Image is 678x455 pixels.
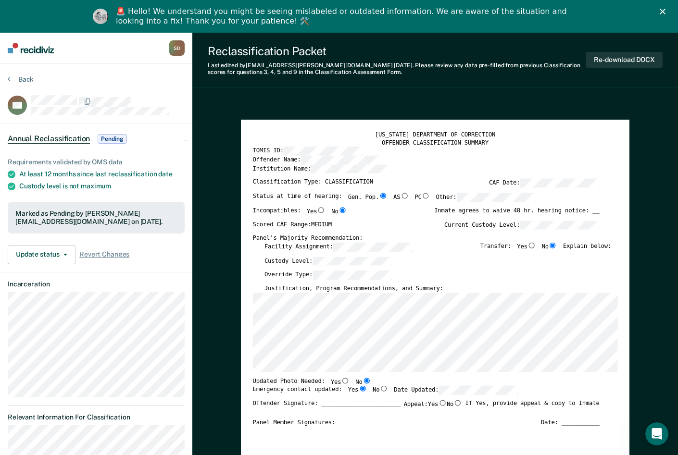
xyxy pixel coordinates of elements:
[394,386,518,395] label: Date Updated:
[348,193,388,202] label: Gen. Pop.
[645,422,668,445] iframe: Intercom live chat
[542,242,557,251] label: No
[379,386,388,392] input: No
[527,242,536,248] input: Yes
[307,207,326,215] label: Yes
[19,182,185,190] div: Custody level is not
[116,7,570,26] div: 🚨 Hello! We understand you might be seeing mislabeled or outdated information. We are aware of th...
[363,377,371,383] input: No
[404,400,462,413] label: Appeal:
[317,207,326,213] input: Yes
[252,400,599,418] div: Offender Signature: _______________________ If Yes, provide appeal & copy to Inmate
[355,377,371,385] label: No
[436,193,536,202] label: Other:
[541,418,600,426] div: Date: ___________
[438,400,447,406] input: Yes
[158,170,172,178] span: date
[313,271,392,280] input: Override Type:
[252,164,390,173] label: Institution Name:
[19,170,185,178] div: At least 12 months since last reclassification
[252,377,371,385] div: Updated Photo Needed:
[8,413,185,421] dt: Relevant Information For Classification
[252,418,335,426] div: Panel Member Signatures:
[252,386,518,400] div: Emergency contact updated:
[586,52,663,68] button: Re-download DOCX
[434,207,599,221] div: Inmate agrees to waive 48 hr. hearing notice: __
[311,164,390,173] input: Institution Name:
[339,207,347,213] input: No
[8,43,54,53] img: Recidiviz
[264,257,392,266] label: Custody Level:
[284,147,363,156] input: TOMIS ID:
[252,179,373,188] label: Classification Type: CLASSIFICATION
[252,131,617,139] div: [US_STATE] DEPARTMENT OF CORRECTION
[93,9,108,24] img: Profile image for Kim
[301,155,380,164] input: Offender Name:
[428,400,447,408] label: Yes
[8,75,34,84] button: Back
[79,250,129,258] span: Revert Changes
[379,193,388,198] input: Gen. Pop.
[660,9,669,14] div: Close
[252,139,617,147] div: OFFENDER CLASSIFICATION SUMMARY
[81,182,111,190] span: maximum
[313,257,392,266] input: Custody Level:
[264,271,392,280] label: Override Type:
[373,386,388,395] label: No
[8,134,90,144] span: Annual Reclassification
[480,242,611,257] div: Transfer: Explain below:
[264,285,443,293] label: Justification, Program Recommendations, and Summary:
[8,245,75,264] button: Update status
[208,44,586,58] div: Reclassification Packet
[453,400,462,406] input: No
[549,242,557,248] input: No
[439,386,518,395] input: Date Updated:
[252,221,332,230] label: Scored CAF Range: MEDIUM
[8,280,185,288] dt: Incarceration
[331,207,347,215] label: No
[520,179,599,188] input: CAF Date:
[252,207,347,221] div: Incompatibles:
[444,221,600,230] label: Current Custody Level:
[252,193,536,207] div: Status at time of hearing:
[400,193,409,198] input: AS
[348,386,367,395] label: Yes
[169,40,185,56] button: SD
[393,193,409,202] label: AS
[394,62,412,69] span: [DATE]
[422,193,430,198] input: PC
[517,242,536,251] label: Yes
[331,377,350,385] label: Yes
[208,62,586,76] div: Last edited by [EMAIL_ADDRESS][PERSON_NAME][DOMAIN_NAME] . Please review any data pre-filled from...
[456,193,536,202] input: Other:
[520,221,599,230] input: Current Custody Level:
[414,193,430,202] label: PC
[15,209,177,226] div: Marked as Pending by [PERSON_NAME][EMAIL_ADDRESS][DOMAIN_NAME] on [DATE].
[169,40,185,56] div: S D
[98,134,126,144] span: Pending
[341,377,350,383] input: Yes
[252,147,363,156] label: TOMIS ID:
[489,179,600,188] label: CAF Date:
[333,242,413,251] input: Facility Assignment:
[252,234,599,242] div: Panel's Majority Recommendation:
[447,400,462,408] label: No
[264,242,413,251] label: Facility Assignment:
[252,155,380,164] label: Offender Name:
[8,158,185,166] div: Requirements validated by OMS data
[358,386,367,392] input: Yes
